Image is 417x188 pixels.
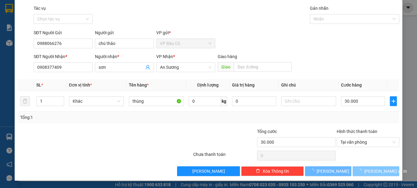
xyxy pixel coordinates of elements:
[73,97,120,106] span: Khác
[221,96,227,106] span: kg
[59,6,73,12] span: Nhận:
[317,168,349,175] span: [PERSON_NAME]
[59,13,108,20] div: trúc
[337,129,377,134] label: Hình thức thanh toán
[353,166,399,176] button: [PERSON_NAME] và In
[357,169,364,173] span: loading
[193,151,256,162] div: Chưa thanh toán
[5,5,55,13] div: VP Bàu Cỏ
[197,83,219,87] span: Định lượng
[192,168,225,175] span: [PERSON_NAME]
[5,33,14,39] span: CR :
[232,83,255,87] span: Giá trị hàng
[218,62,234,72] span: Giao
[281,96,336,106] input: Ghi Chú
[129,83,149,87] span: Tên hàng
[218,54,237,59] span: Giao hàng
[390,96,397,106] button: plus
[279,79,339,91] th: Ghi chú
[160,63,212,72] span: An Sương
[34,53,92,60] div: SĐT Người Nhận
[95,53,154,60] div: Người nhận
[5,32,56,39] div: 30.000
[256,169,260,174] span: delete
[5,6,15,12] span: Gửi:
[69,83,92,87] span: Đơn vị tính
[241,166,304,176] button: deleteXóa Thông tin
[234,62,292,72] input: Dọc đường
[20,114,161,121] div: Tổng: 1
[160,39,212,48] span: VP Bàu Cỏ
[340,138,396,147] span: Tại văn phòng
[341,83,362,87] span: Cước hàng
[5,43,108,51] div: Tên hàng: bịch đồ ăn ( : 1 )
[257,129,277,134] span: Tổng cước
[34,6,46,11] label: Tác vụ
[232,96,276,106] input: 0
[145,65,150,70] span: user-add
[390,99,397,104] span: plus
[156,54,173,59] span: VP Nhận
[310,6,328,11] label: Gán nhãn
[5,20,55,28] div: 0335579796
[263,168,289,175] span: Xóa Thông tin
[305,166,352,176] button: [PERSON_NAME]
[156,29,215,36] div: VP gửi
[36,83,41,87] span: SL
[95,29,154,36] div: Người gửi
[177,166,240,176] button: [PERSON_NAME]
[364,168,407,175] span: [PERSON_NAME] và In
[59,5,108,13] div: An Sương
[34,29,92,36] div: SĐT Người Gửi
[59,20,108,28] div: 0985261434
[129,96,184,106] input: VD: Bàn, Ghế
[310,169,317,173] span: loading
[20,96,30,106] button: delete
[74,42,83,51] span: SL
[5,13,55,20] div: thu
